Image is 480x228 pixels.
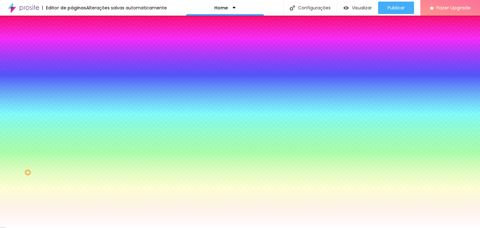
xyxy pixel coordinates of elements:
[42,6,86,10] div: Editor de páginas
[337,2,378,14] button: Visualizar
[352,5,372,10] span: Visualizar
[437,5,471,10] span: Fazer Upgrade
[214,6,228,10] p: Home
[387,5,405,10] span: Publicar
[86,6,167,10] div: Alterações salvas automaticamente
[378,2,414,14] button: Publicar
[290,5,295,11] img: Icone
[343,5,349,11] img: view-1.svg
